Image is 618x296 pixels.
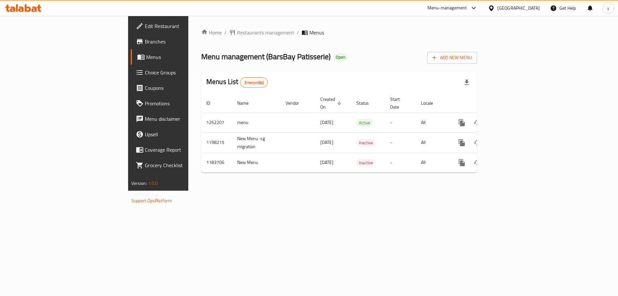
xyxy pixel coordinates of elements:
button: more [454,135,470,150]
span: Coverage Report [145,146,226,154]
button: Change Status [470,115,485,130]
table: enhanced table [201,93,521,173]
a: Menus [131,49,231,65]
td: - [385,153,416,172]
a: Menu disclaimer [131,111,231,127]
span: Upsell [145,130,226,138]
a: Restaurants management [229,29,294,36]
span: Inactive [356,139,376,147]
td: New Menu -cg migration [232,132,280,153]
span: ID [206,99,219,107]
span: Locale [421,99,441,107]
nav: breadcrumb [201,29,477,36]
h2: Menus List [206,77,268,88]
div: Export file [459,75,474,90]
a: Grocery Checklist [131,158,231,173]
span: [DATE] [320,118,333,127]
div: Open [333,53,348,61]
button: more [454,155,470,170]
li: / [297,29,299,36]
span: Vendor [286,99,307,107]
div: Menu-management [427,4,467,12]
a: Coverage Report [131,142,231,158]
td: All [416,132,449,153]
span: Add New Menu [432,54,472,62]
span: Restaurants management [237,29,294,36]
div: Total records count [240,77,268,88]
a: Promotions [131,96,231,111]
td: menu [232,113,280,132]
td: All [416,113,449,132]
span: 3 record(s) [240,80,268,86]
a: Support.OpsPlatform [131,196,172,205]
span: Status [356,99,377,107]
div: [GEOGRAPHIC_DATA] [497,5,540,12]
button: Add New Menu [427,52,477,64]
td: New Menu [232,153,280,172]
span: [DATE] [320,138,333,147]
a: Coupons [131,80,231,96]
button: Change Status [470,155,485,170]
a: Edit Restaurant [131,18,231,34]
span: Menus [309,29,324,36]
span: Grocery Checklist [145,161,226,169]
a: Branches [131,34,231,49]
span: Promotions [145,100,226,107]
span: Open [333,54,348,60]
span: Inactive [356,159,376,167]
button: more [454,115,470,130]
span: Branches [145,38,226,45]
a: Choice Groups [131,65,231,80]
span: Get support on: [131,190,161,198]
th: Actions [449,93,521,113]
span: y [607,5,609,12]
a: Upsell [131,127,231,142]
span: Menus [146,53,226,61]
span: Created On [320,95,343,111]
span: Menu management ( BarsBay Patisserie ) [201,49,331,64]
button: Change Status [470,135,485,150]
span: Active [356,119,373,127]
td: - [385,132,416,153]
td: - [385,113,416,132]
span: Coupons [145,84,226,92]
span: Menu disclaimer [145,115,226,123]
span: [DATE] [320,158,333,167]
span: Name [237,99,257,107]
span: 1.0.0 [148,179,158,187]
span: Version: [131,179,147,187]
span: Start Date [390,95,408,111]
td: All [416,153,449,172]
span: Edit Restaurant [145,22,226,30]
span: Choice Groups [145,69,226,76]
